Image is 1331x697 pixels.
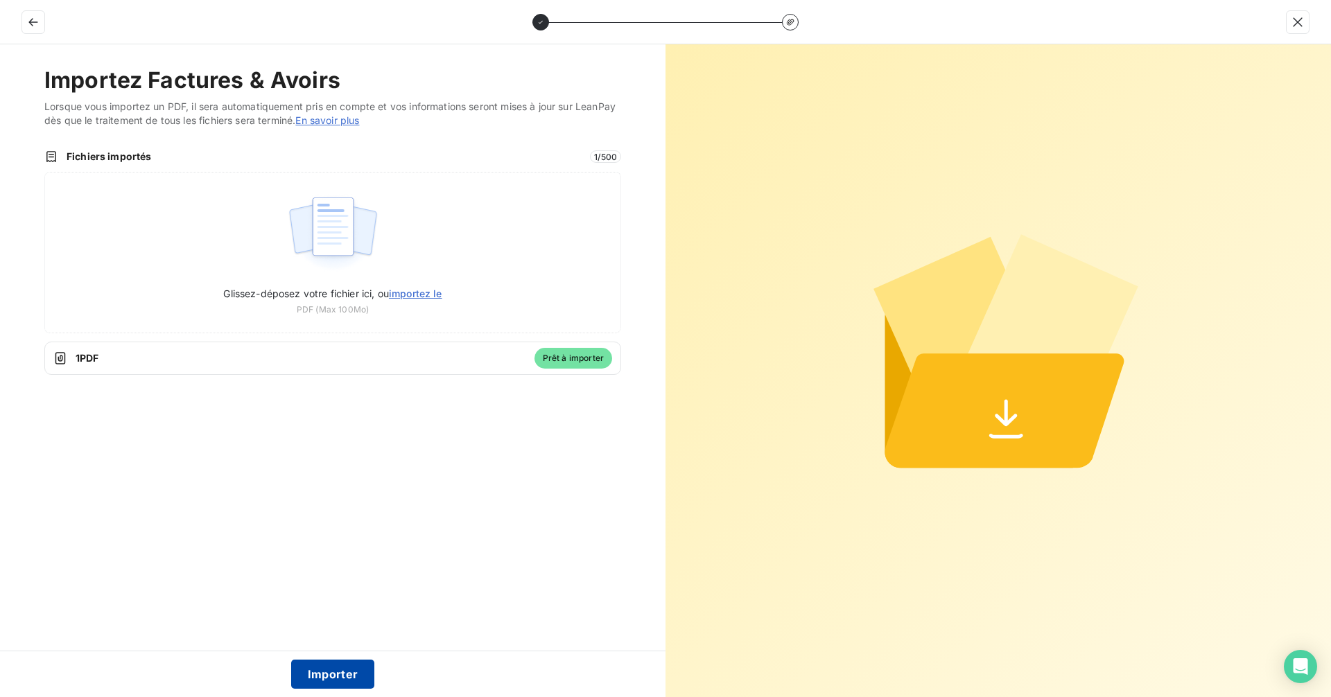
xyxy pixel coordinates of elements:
[295,114,359,126] a: En savoir plus
[44,100,621,127] span: Lorsque vous importez un PDF, il sera automatiquement pris en compte et vos informations seront m...
[534,348,612,369] span: Prêt à importer
[1284,650,1317,683] div: Open Intercom Messenger
[67,150,582,164] span: Fichiers importés
[44,67,621,94] h2: Importez Factures & Avoirs
[389,288,442,299] span: importez le
[297,303,369,316] span: PDF (Max 100Mo)
[590,150,621,163] span: 1 / 500
[76,351,526,365] span: 1 PDF
[291,660,375,689] button: Importer
[287,189,379,278] img: illustration
[223,288,442,299] span: Glissez-déposez votre fichier ici, ou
